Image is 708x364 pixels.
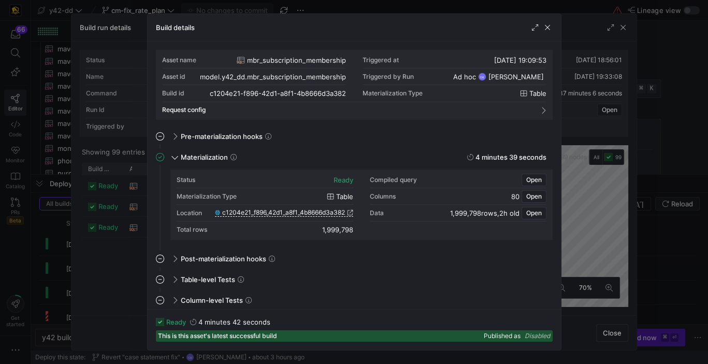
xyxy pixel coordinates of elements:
[222,209,345,216] span: c1204e21_f896_42d1_a8f1_4b8666d3a382
[370,209,384,217] div: Data
[529,89,546,97] span: table
[526,209,542,217] span: Open
[526,176,542,184] span: Open
[522,207,546,219] button: Open
[156,271,553,288] mat-expansion-panel-header: Table-level Tests
[156,149,553,165] mat-expansion-panel-header: Materialization4 minutes 39 seconds
[484,332,521,340] span: Published as
[181,132,263,141] span: Pre-materialization hooks
[181,153,228,161] span: Materialization
[334,176,353,184] div: ready
[177,226,207,233] div: Total rows
[525,332,551,340] span: Disabled
[200,73,346,81] div: model.y42_dd.mbr_subscription_membership
[499,209,519,217] span: 2h old
[450,209,497,217] span: 1,999,798 rows
[210,89,346,97] div: c1204e21-f896-42d1-a8f1-4b8666d3a382
[181,255,266,263] span: Post-materialization hooks
[215,209,353,216] a: c1204e21_f896_42d1_a8f1_4b8666d3a382
[156,23,195,32] h3: Build details
[162,73,185,80] div: Asset id
[322,226,353,234] div: 1,999,798
[247,56,346,64] span: mbr_subscription_membership
[450,209,519,217] div: ,
[181,296,243,304] span: Column-level Tests
[494,56,546,64] span: [DATE] 19:09:53
[162,57,196,64] div: Asset name
[488,73,544,81] span: [PERSON_NAME]
[177,193,237,200] div: Materialization Type
[453,73,476,81] span: Ad hoc
[162,106,534,114] mat-panel-title: Request config
[158,332,277,340] span: This is this asset's latest successful build
[166,318,186,326] span: ready
[156,292,553,309] mat-expansion-panel-header: Column-level Tests
[478,73,486,81] div: CM
[156,128,553,145] mat-expansion-panel-header: Pre-materialization hooks
[451,71,546,82] button: Ad hocCM[PERSON_NAME]
[198,318,270,326] y42-duration: 4 minutes 42 seconds
[370,193,396,200] div: Columns
[511,192,519,201] span: 80
[336,192,353,201] span: table
[181,275,235,284] span: Table-level Tests
[526,193,542,200] span: Open
[522,174,546,186] button: Open
[363,57,399,64] div: Triggered at
[177,209,202,217] div: Location
[370,176,417,184] div: Compiled query
[156,170,553,250] div: Materialization4 minutes 39 seconds
[363,90,423,97] span: Materialization Type
[522,190,546,203] button: Open
[475,153,546,161] y42-duration: 4 minutes 39 seconds
[162,102,546,118] mat-expansion-panel-header: Request config
[363,73,414,80] div: Triggered by Run
[162,90,184,97] div: Build id
[156,250,553,267] mat-expansion-panel-header: Post-materialization hooks
[177,176,195,184] div: Status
